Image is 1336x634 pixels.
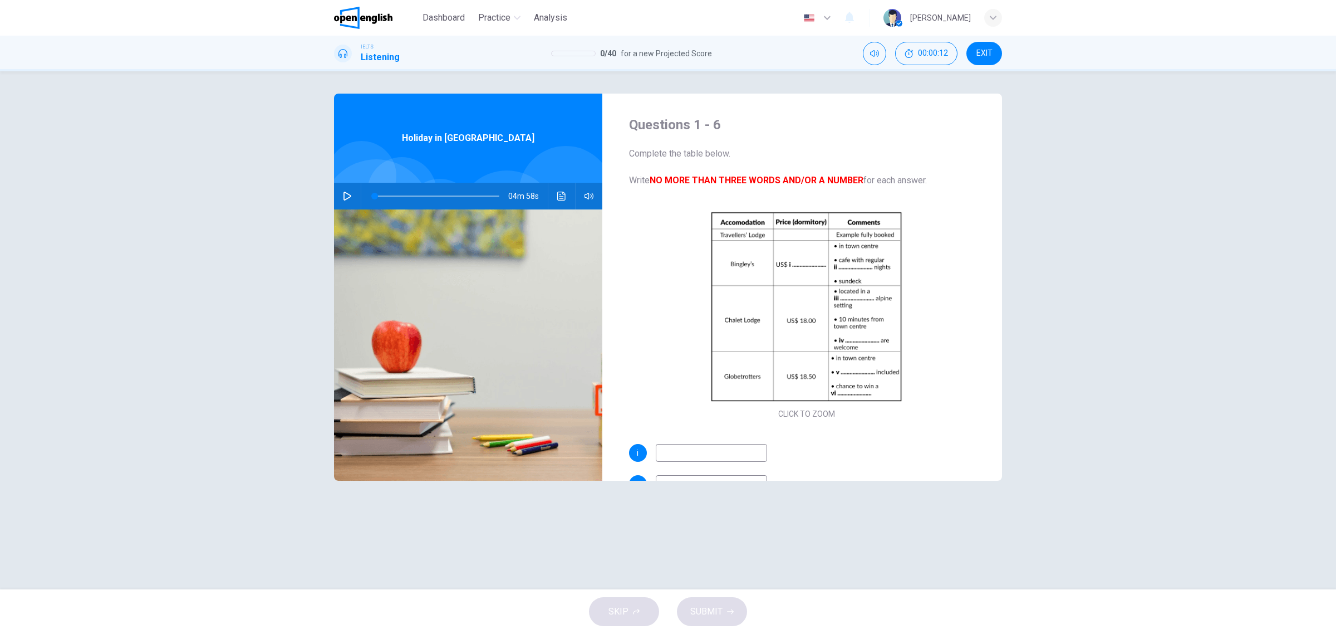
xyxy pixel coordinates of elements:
span: i [637,449,638,457]
a: OpenEnglish logo [334,7,418,29]
span: Dashboard [423,11,465,25]
button: Analysis [529,8,572,28]
img: en [802,14,816,22]
button: Click to see the audio transcription [553,183,571,209]
div: Mute [863,42,886,65]
span: IELTS [361,43,374,51]
div: Hide [895,42,957,65]
span: Complete the table below. Write for each answer. [629,147,985,187]
span: Practice [478,11,510,25]
button: 00:00:12 [895,42,957,65]
img: OpenEnglish logo [334,7,392,29]
div: [PERSON_NAME] [910,11,971,25]
span: Analysis [534,11,567,25]
span: 00:00:12 [918,49,948,58]
span: for a new Projected Score [621,47,712,60]
button: Dashboard [418,8,469,28]
span: 0 / 40 [600,47,616,60]
span: 04m 58s [508,183,548,209]
span: EXIT [976,49,993,58]
button: Practice [474,8,525,28]
h4: Questions 1 - 6 [629,116,985,134]
h1: Listening [361,51,400,64]
button: EXIT [966,42,1002,65]
img: Profile picture [883,9,901,27]
span: Holiday in [GEOGRAPHIC_DATA] [402,131,534,145]
b: NO MORE THAN THREE WORDS AND/OR A NUMBER [650,175,863,186]
span: ii [636,480,640,488]
img: Holiday in Queenstown [334,209,602,481]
